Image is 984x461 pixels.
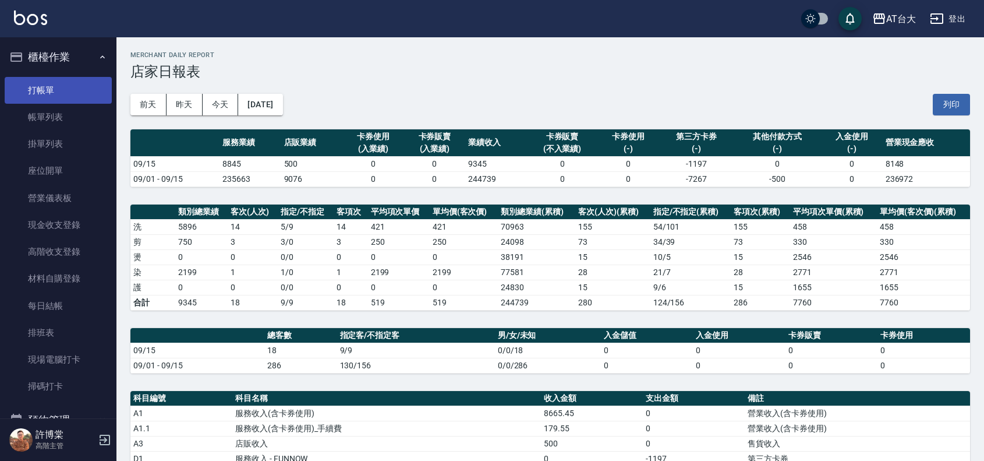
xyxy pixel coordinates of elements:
td: 155 [575,219,650,234]
td: 0 [175,280,228,295]
td: 0 [877,343,970,358]
td: 3 [334,234,368,249]
td: 0 [601,343,693,358]
td: 24830 [498,280,575,295]
td: 0 [228,249,278,265]
img: Logo [14,10,47,25]
img: Person [9,428,33,452]
td: 2199 [430,265,498,280]
td: 0 [527,171,597,186]
div: (入業績) [345,143,401,155]
th: 類別總業績(累積) [498,205,575,220]
td: 244739 [465,171,527,186]
a: 打帳單 [5,77,112,104]
td: 54 / 101 [650,219,731,234]
a: 高階收支登錄 [5,238,112,265]
div: 卡券販賣 [530,131,594,143]
td: 0/0/18 [495,343,601,358]
th: 卡券販賣 [785,328,877,343]
td: 421 [368,219,430,234]
a: 座位開單 [5,157,112,184]
td: A1 [130,406,232,421]
td: 236972 [883,171,970,186]
td: 0 [693,343,785,358]
td: 15 [731,249,790,265]
td: 9076 [281,171,343,186]
th: 客次(人次)(累積) [575,205,650,220]
td: 14 [228,219,278,234]
td: 7760 [877,295,970,310]
th: 店販業績 [281,129,343,157]
td: 18 [264,343,337,358]
td: 38191 [498,249,575,265]
td: 0 [527,156,597,171]
div: 第三方卡券 [662,131,731,143]
td: 18 [334,295,368,310]
th: 男/女/未知 [495,328,601,343]
td: 14 [334,219,368,234]
td: 染 [130,265,175,280]
th: 單均價(客次價)(累積) [877,205,970,220]
td: 剪 [130,234,175,249]
td: 77581 [498,265,575,280]
td: 1655 [790,280,877,295]
td: 0 [785,358,877,373]
th: 客項次 [334,205,368,220]
th: 類別總業績 [175,205,228,220]
td: 0 [368,249,430,265]
td: 28 [731,265,790,280]
table: a dense table [130,328,970,374]
th: 入金儲值 [601,328,693,343]
th: 指定客/不指定客 [337,328,495,343]
td: 合計 [130,295,175,310]
td: 0 [643,436,745,451]
td: 09/01 - 09/15 [130,358,264,373]
td: 0 [175,249,228,265]
td: 15 [575,249,650,265]
td: 0 [404,156,466,171]
a: 掛單列表 [5,131,112,157]
td: 24098 [498,234,575,249]
th: 備註 [745,391,970,406]
a: 每日結帳 [5,293,112,319]
table: a dense table [130,129,970,187]
th: 卡券使用 [877,328,970,343]
h2: Merchant Daily Report [130,51,970,59]
button: 櫃檯作業 [5,42,112,72]
td: 73 [575,234,650,249]
div: AT台大 [886,12,916,26]
td: 2771 [790,265,877,280]
td: 0 [228,280,278,295]
td: 1 [228,265,278,280]
td: 155 [731,219,790,234]
th: 科目名稱 [232,391,541,406]
td: A1.1 [130,421,232,436]
th: 客項次(累積) [731,205,790,220]
td: 店販收入 [232,436,541,451]
td: 8845 [220,156,281,171]
td: 1 [334,265,368,280]
div: (-) [737,143,818,155]
td: 28 [575,265,650,280]
td: 421 [430,219,498,234]
button: 今天 [203,94,239,115]
td: 2546 [877,249,970,265]
td: 8665.45 [541,406,643,421]
div: (不入業績) [530,143,594,155]
td: 458 [790,219,877,234]
td: 7760 [790,295,877,310]
td: 5896 [175,219,228,234]
td: 500 [281,156,343,171]
td: 燙 [130,249,175,265]
td: 235663 [220,171,281,186]
td: 0/0/286 [495,358,601,373]
td: 0 [334,280,368,295]
button: 登出 [925,8,970,30]
a: 排班表 [5,319,112,346]
td: A3 [130,436,232,451]
td: 18 [228,295,278,310]
td: -1197 [659,156,734,171]
div: (入業績) [407,143,463,155]
th: 平均項次單價 [368,205,430,220]
h5: 許博棠 [36,429,95,441]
